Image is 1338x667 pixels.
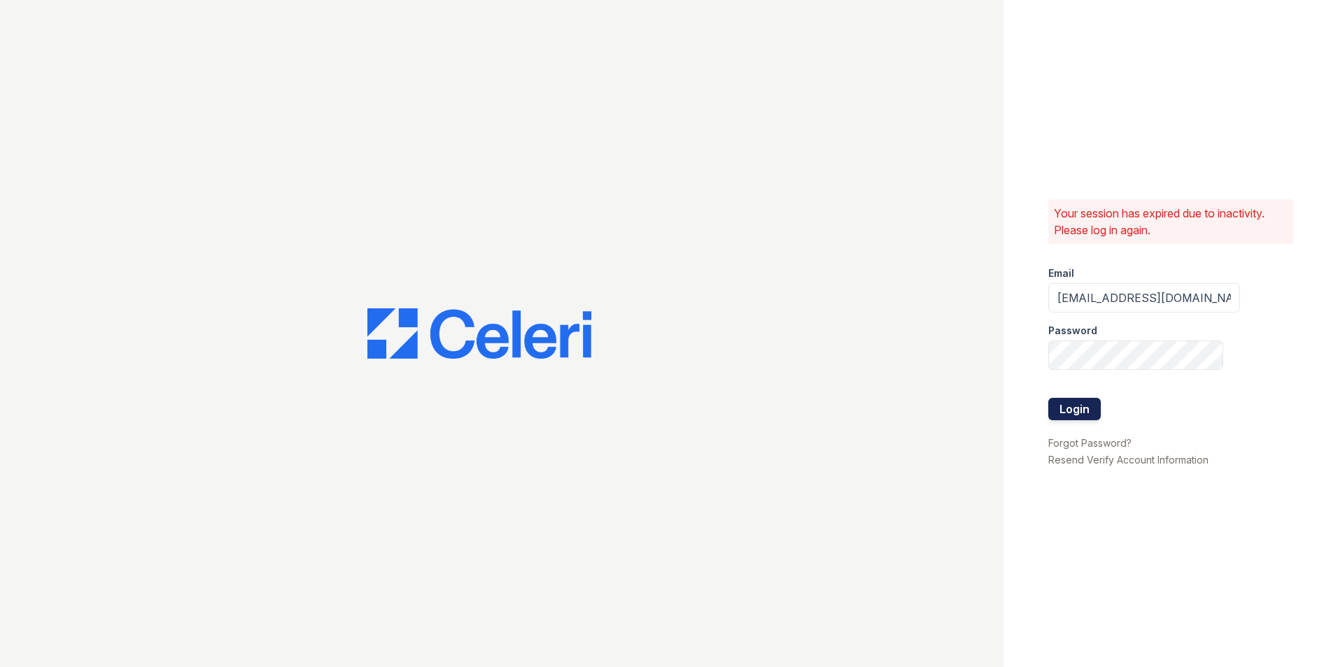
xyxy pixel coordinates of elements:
[1048,266,1074,280] label: Email
[1054,205,1288,238] p: Your session has expired due to inactivity. Please log in again.
[1048,324,1097,338] label: Password
[367,308,591,359] img: CE_Logo_Blue-a8612792a0a2168367f1c8372b55b34899dd931a85d93a1a3d3e32e68fde9ad4.png
[1048,437,1132,449] a: Forgot Password?
[1048,398,1101,420] button: Login
[1048,454,1209,466] a: Resend Verify Account Information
